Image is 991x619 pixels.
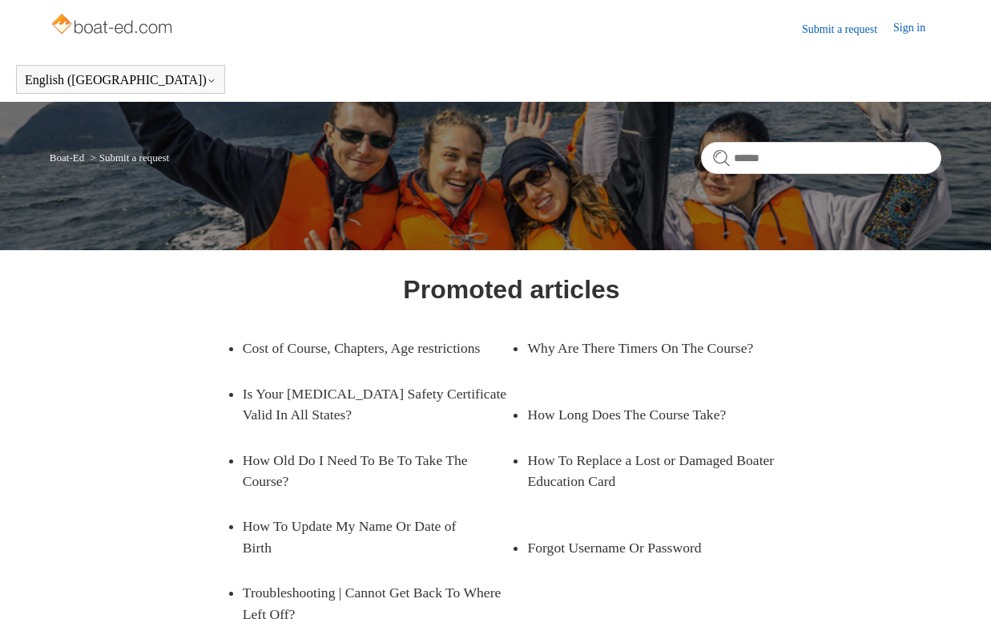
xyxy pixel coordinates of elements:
h1: Promoted articles [403,270,619,309]
li: Submit a request [87,152,169,164]
a: Cost of Course, Chapters, Age restrictions [243,326,488,370]
button: English ([GEOGRAPHIC_DATA]) [25,73,216,87]
a: Sign in [893,19,941,38]
a: Why Are There Timers On The Course? [527,326,772,370]
a: Boat-Ed [50,152,84,164]
a: Is Your [MEDICAL_DATA] Safety Certificate Valid In All States? [243,371,512,438]
a: How To Update My Name Or Date of Birth [243,504,488,570]
li: Boat-Ed [50,152,87,164]
a: How Long Does The Course Take? [527,392,772,437]
div: Live chat [937,565,979,607]
img: Boat-Ed Help Center home page [50,10,177,42]
a: How Old Do I Need To Be To Take The Course? [243,438,488,504]
input: Search [701,142,941,174]
a: Forgot Username Or Password [527,525,772,570]
a: Submit a request [802,21,893,38]
a: How To Replace a Lost or Damaged Boater Education Card [527,438,796,504]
